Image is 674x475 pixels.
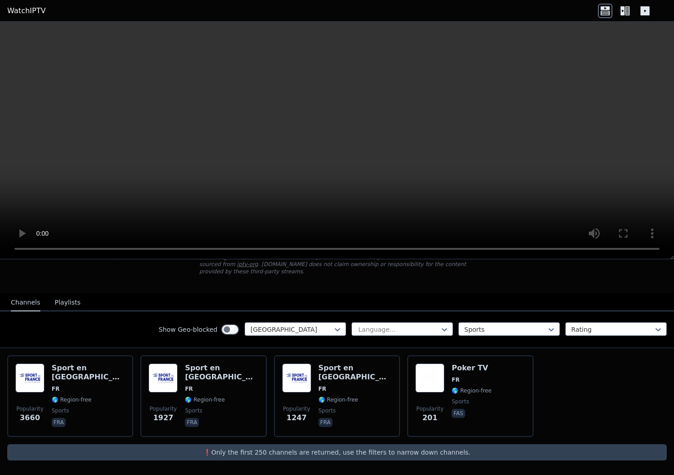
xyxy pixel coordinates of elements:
[16,405,43,412] span: Popularity
[11,448,663,457] p: ❗️Only the first 250 channels are returned, use the filters to narrow down channels.
[153,412,173,423] span: 1927
[452,376,459,383] span: FR
[185,396,225,403] span: 🌎 Region-free
[149,364,178,393] img: Sport en France
[159,325,217,334] label: Show Geo-blocked
[452,398,469,405] span: sports
[52,364,125,382] h6: Sport en [GEOGRAPHIC_DATA]
[318,407,336,414] span: sports
[452,364,491,373] h6: Poker TV
[199,253,475,275] p: [DOMAIN_NAME] does not host or serve any video content directly. All streams available here are s...
[237,261,258,267] a: iptv-org
[52,418,66,427] p: fra
[7,5,46,16] a: WatchIPTV
[318,385,326,393] span: FR
[452,409,465,418] p: fas
[415,364,444,393] img: Poker TV
[283,405,310,412] span: Popularity
[185,385,193,393] span: FR
[52,407,69,414] span: sports
[318,364,392,382] h6: Sport en [GEOGRAPHIC_DATA]
[282,364,311,393] img: Sport en France
[20,412,40,423] span: 3660
[185,407,202,414] span: sports
[318,418,332,427] p: fra
[149,405,177,412] span: Popularity
[452,387,491,394] span: 🌎 Region-free
[52,385,59,393] span: FR
[52,396,91,403] span: 🌎 Region-free
[185,364,258,382] h6: Sport en [GEOGRAPHIC_DATA]
[185,418,199,427] p: fra
[55,294,81,311] button: Playlists
[287,412,307,423] span: 1247
[422,412,437,423] span: 201
[15,364,44,393] img: Sport en France
[318,396,358,403] span: 🌎 Region-free
[11,294,40,311] button: Channels
[416,405,443,412] span: Popularity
